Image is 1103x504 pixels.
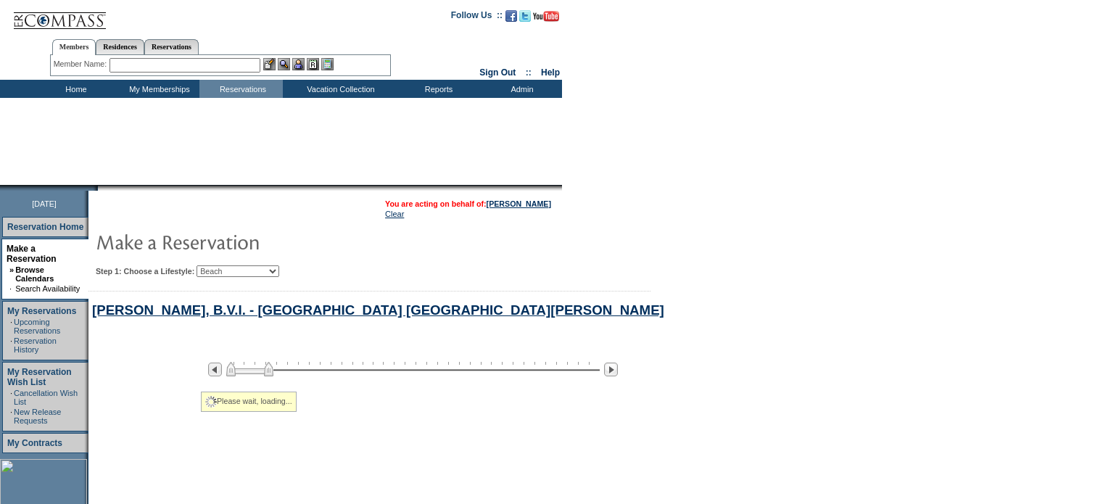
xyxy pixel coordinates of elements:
span: [DATE] [32,199,57,208]
td: · [10,318,12,335]
a: Reservation History [14,336,57,354]
td: · [10,389,12,406]
img: Reservations [307,58,319,70]
a: Follow us on Twitter [519,15,531,23]
img: Follow us on Twitter [519,10,531,22]
img: pgTtlMakeReservation.gif [96,227,386,256]
a: New Release Requests [14,408,61,425]
img: Become our fan on Facebook [505,10,517,22]
td: · [10,408,12,425]
img: b_calculator.gif [321,58,334,70]
b: Step 1: Choose a Lifestyle: [96,267,194,276]
a: Members [52,39,96,55]
img: b_edit.gif [263,58,276,70]
img: blank.gif [98,185,99,191]
td: Home [33,80,116,98]
td: Reports [395,80,479,98]
a: Reservations [144,39,199,54]
a: [PERSON_NAME], B.V.I. - [GEOGRAPHIC_DATA] [GEOGRAPHIC_DATA][PERSON_NAME] [92,302,664,318]
a: Clear [385,210,404,218]
img: Previous [208,363,222,376]
td: Admin [479,80,562,98]
a: Search Availability [15,284,80,293]
img: promoShadowLeftCorner.gif [93,185,98,191]
a: My Reservation Wish List [7,367,72,387]
td: Reservations [199,80,283,98]
a: Sign Out [479,67,516,78]
a: My Contracts [7,438,62,448]
td: My Memberships [116,80,199,98]
a: My Reservations [7,306,76,316]
b: » [9,265,14,274]
img: Subscribe to our YouTube Channel [533,11,559,22]
div: Please wait, loading... [201,392,297,412]
img: spinner2.gif [205,396,217,408]
td: · [10,336,12,354]
a: Cancellation Wish List [14,389,78,406]
img: View [278,58,290,70]
span: :: [526,67,532,78]
a: Browse Calendars [15,265,54,283]
td: · [9,284,14,293]
a: Help [541,67,560,78]
img: Next [604,363,618,376]
a: [PERSON_NAME] [487,199,551,208]
a: Subscribe to our YouTube Channel [533,15,559,23]
a: Upcoming Reservations [14,318,60,335]
span: You are acting on behalf of: [385,199,551,208]
a: Become our fan on Facebook [505,15,517,23]
a: Reservation Home [7,222,83,232]
a: Residences [96,39,144,54]
img: Impersonate [292,58,305,70]
a: Make a Reservation [7,244,57,264]
div: Member Name: [54,58,110,70]
td: Follow Us :: [451,9,503,26]
td: Vacation Collection [283,80,395,98]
